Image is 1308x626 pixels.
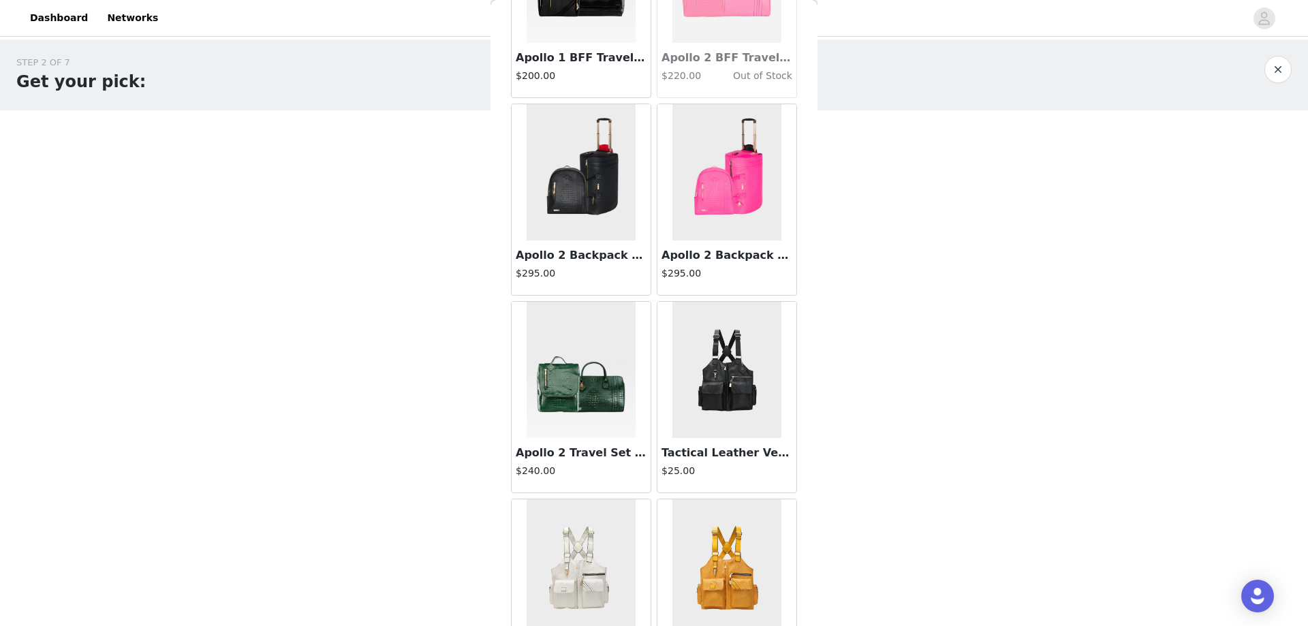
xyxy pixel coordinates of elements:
[516,50,647,66] h3: Apollo 1 BFF Travel Set in Black
[16,56,146,69] div: STEP 2 OF 7
[672,302,781,438] img: Tactical Leather Vest in Black
[527,104,636,240] img: Apollo 2 Backpack & Rolling Duffle Bag Set in Black
[99,3,166,33] a: Networks
[516,445,647,461] h3: Apollo 2 Travel Set in [GEOGRAPHIC_DATA]
[516,69,647,83] h4: $200.00
[516,247,647,264] h3: Apollo 2 Backpack & Rolling Duffle Bag Set in Black
[705,69,792,83] h4: Out of Stock
[672,104,781,240] img: Apollo 2 Backpack & Rolling Duffle Bag Set in Neon Pink
[661,445,792,461] h3: Tactical Leather Vest in Black
[1258,7,1271,29] div: avatar
[661,464,792,478] h4: $25.00
[16,69,146,94] h1: Get your pick:
[661,247,792,264] h3: Apollo 2 Backpack & Rolling Duffle Bag Set in Neon Pink
[516,266,647,281] h4: $295.00
[22,3,96,33] a: Dashboard
[1241,580,1274,612] div: Open Intercom Messenger
[516,464,647,478] h4: $240.00
[661,266,792,281] h4: $295.00
[661,50,792,66] h3: Apollo 2 BFF Travel Set in Neon Pink
[661,69,705,83] h4: $220.00
[527,302,636,438] img: Apollo 2 Travel Set in Emerald Green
